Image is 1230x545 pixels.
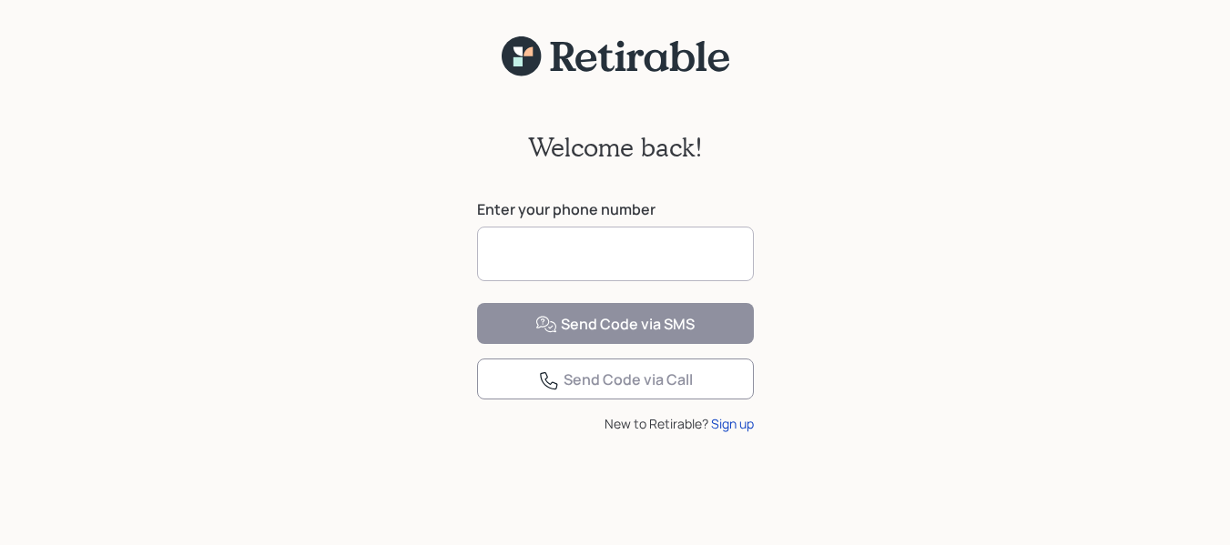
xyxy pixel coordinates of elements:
div: Send Code via Call [538,369,693,391]
button: Send Code via SMS [477,303,754,344]
button: Send Code via Call [477,358,754,399]
div: Sign up [711,414,754,433]
div: New to Retirable? [477,414,754,433]
h2: Welcome back! [528,132,703,163]
div: Send Code via SMS [535,314,695,336]
label: Enter your phone number [477,199,754,219]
